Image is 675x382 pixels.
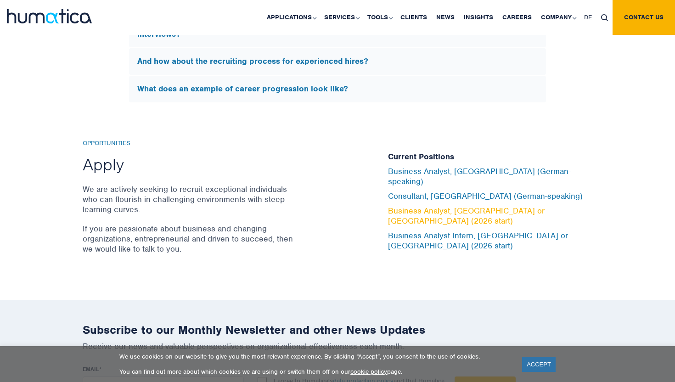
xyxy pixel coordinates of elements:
[137,84,538,94] h5: What does an example of career progression look like?
[601,14,608,21] img: search_icon
[119,368,511,376] p: You can find out more about which cookies we are using or switch them off on our page.
[137,56,538,67] h5: And how about the recruiting process for experienced hires?
[388,206,545,226] a: Business Analyst, [GEOGRAPHIC_DATA] or [GEOGRAPHIC_DATA] (2026 start)
[83,154,296,175] h2: Apply
[83,140,296,147] h6: Opportunities
[388,230,568,251] a: Business Analyst Intern, [GEOGRAPHIC_DATA] or [GEOGRAPHIC_DATA] (2026 start)
[83,184,296,214] p: We are actively seeking to recruit exceptional individuals who can flourish in challenging enviro...
[7,9,92,23] img: logo
[584,13,592,21] span: DE
[83,341,592,351] p: Receive our news and valuable perspectives on organizational effectiveness each month.
[83,323,592,337] h2: Subscribe to our Monthly Newsletter and other News Updates
[388,191,583,201] a: Consultant, [GEOGRAPHIC_DATA] (German-speaking)
[522,357,556,372] a: ACCEPT
[388,166,571,186] a: Business Analyst, [GEOGRAPHIC_DATA] (German-speaking)
[388,152,592,162] h5: Current Positions
[83,224,296,254] p: If you are passionate about business and changing organizations, entrepreneurial and driven to su...
[119,353,511,360] p: We use cookies on our website to give you the most relevant experience. By clicking “Accept”, you...
[350,368,387,376] a: cookie policy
